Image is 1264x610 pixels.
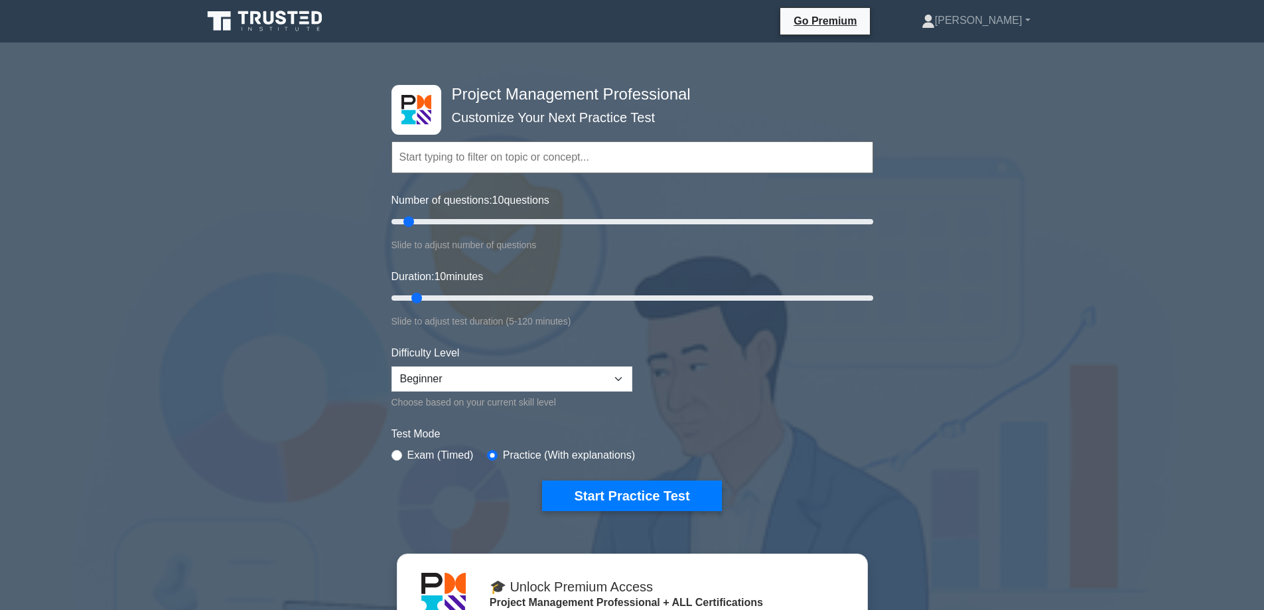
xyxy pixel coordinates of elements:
label: Practice (With explanations) [503,447,635,463]
label: Difficulty Level [391,345,460,361]
button: Start Practice Test [542,481,721,511]
span: 10 [434,271,446,282]
input: Start typing to filter on topic or concept... [391,141,873,173]
label: Test Mode [391,426,873,442]
div: Slide to adjust test duration (5-120 minutes) [391,313,873,329]
label: Exam (Timed) [407,447,474,463]
div: Slide to adjust number of questions [391,237,873,253]
a: Go Premium [786,13,865,29]
div: Choose based on your current skill level [391,394,632,410]
h4: Project Management Professional [447,85,808,104]
span: 10 [492,194,504,206]
label: Number of questions: questions [391,192,549,208]
a: [PERSON_NAME] [890,7,1062,34]
label: Duration: minutes [391,269,484,285]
